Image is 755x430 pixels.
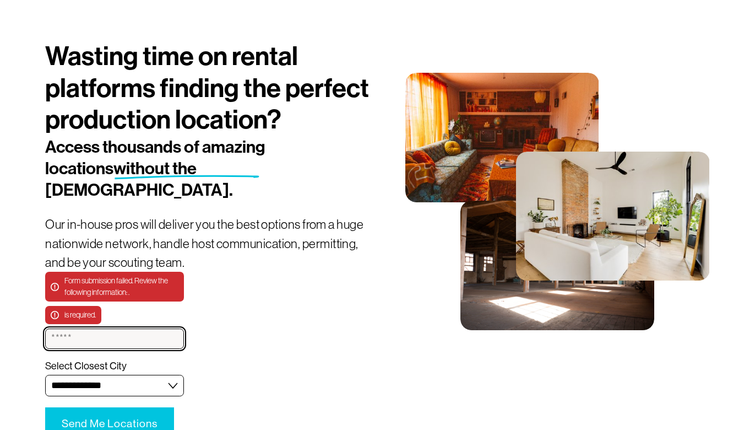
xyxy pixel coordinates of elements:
[45,215,377,272] p: Our in-house pros will deliver you the best options from a huge nationwide network, handle host c...
[45,375,183,396] select: Select Closest City
[45,158,233,200] span: without the [DEMOGRAPHIC_DATA].
[62,417,157,429] span: Send Me Locations
[45,136,322,201] h2: Access thousands of amazing locations
[45,306,101,324] p: is required.
[45,360,127,373] span: Select Closest City
[45,41,377,136] h1: Wasting time on rental platforms finding the perfect production location?
[45,272,183,302] p: Form submission failed. Review the following information: .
